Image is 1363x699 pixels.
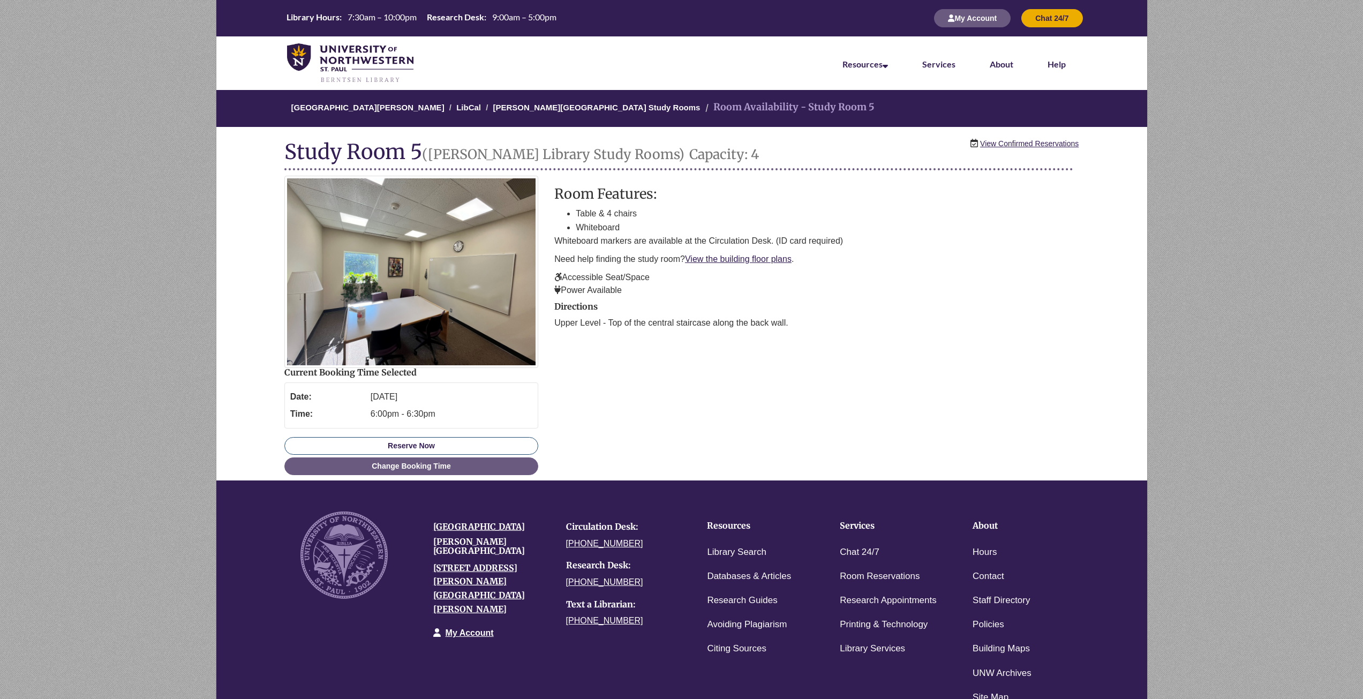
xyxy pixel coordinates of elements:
[840,545,879,560] a: Chat 24/7
[707,521,807,531] h4: Resources
[1021,13,1082,22] a: Chat 24/7
[707,617,787,633] a: Avoiding Plagiarism
[1021,9,1082,27] button: Chat 24/7
[934,13,1011,22] a: My Account
[566,616,643,625] a: [PHONE_NUMBER]
[291,103,445,112] a: [GEOGRAPHIC_DATA][PERSON_NAME]
[554,271,1079,297] p: Accessible Seat/Space Power Available
[371,405,533,423] dd: 6:00pm - 6:30pm
[685,254,792,264] a: View the building floor plans
[282,11,561,24] table: Hours Today
[1048,59,1066,69] a: Help
[980,138,1079,149] a: View Confirmed Reservations
[990,59,1013,69] a: About
[423,11,488,23] th: Research Desk:
[922,59,955,69] a: Services
[554,186,1079,201] h3: Room Features:
[973,641,1030,657] a: Building Maps
[973,521,1072,531] h4: About
[446,628,494,637] a: My Account
[554,186,1079,296] div: description
[554,253,1079,266] p: Need help finding the study room? .
[282,11,343,23] th: Library Hours:
[566,522,683,532] h4: Circulation Desk:
[433,521,525,532] a: [GEOGRAPHIC_DATA]
[422,146,684,163] small: ([PERSON_NAME] Library Study Rooms)
[300,512,388,599] img: UNW seal
[840,617,928,633] a: Printing & Technology
[707,545,766,560] a: Library Search
[703,100,875,115] li: Room Availability - Study Room 5
[493,103,701,112] a: [PERSON_NAME][GEOGRAPHIC_DATA] Study Rooms
[707,593,777,608] a: Research Guides
[433,562,525,614] a: [STREET_ADDRESS][PERSON_NAME][GEOGRAPHIC_DATA][PERSON_NAME]
[840,593,937,608] a: Research Appointments
[284,368,539,378] h2: Current Booking Time Selected
[566,539,643,548] a: [PHONE_NUMBER]
[282,11,561,25] a: Hours Today
[576,207,1079,221] li: Table & 4 chairs
[566,561,683,570] h4: Research Desk:
[973,617,1004,633] a: Policies
[287,43,414,84] img: UNWSP Library Logo
[707,641,766,657] a: Citing Sources
[433,537,550,556] h4: [PERSON_NAME][GEOGRAPHIC_DATA]
[973,545,997,560] a: Hours
[554,235,1079,247] p: Whiteboard markers are available at the Circulation Desk. (ID card required)
[456,103,481,112] a: LibCal
[842,59,888,69] a: Resources
[554,302,1079,330] div: directions
[290,405,365,423] dt: Time:
[707,569,791,584] a: Databases & Articles
[934,9,1011,27] button: My Account
[689,146,759,163] small: Capacity: 4
[554,317,1079,329] p: Upper Level - Top of the central staircase along the back wall.
[566,600,683,610] h4: Text a Librarian:
[284,457,539,475] a: Change Booking Time
[973,666,1031,681] a: UNW Archives
[566,577,643,587] a: [PHONE_NUMBER]
[554,302,1079,312] h2: Directions
[284,176,539,367] img: Study Room 5
[290,388,365,405] dt: Date:
[576,221,1079,235] li: Whiteboard
[213,90,1150,127] nav: Breadcrumb
[284,140,1074,170] h1: Study Room 5
[348,12,417,22] span: 7:30am – 10:00pm
[284,437,539,455] button: Reserve Now
[492,12,556,22] span: 9:00am – 5:00pm
[840,569,920,584] a: Room Reservations
[371,388,533,405] dd: [DATE]
[840,641,905,657] a: Library Services
[973,593,1030,608] a: Staff Directory
[973,569,1004,584] a: Contact
[840,521,939,531] h4: Services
